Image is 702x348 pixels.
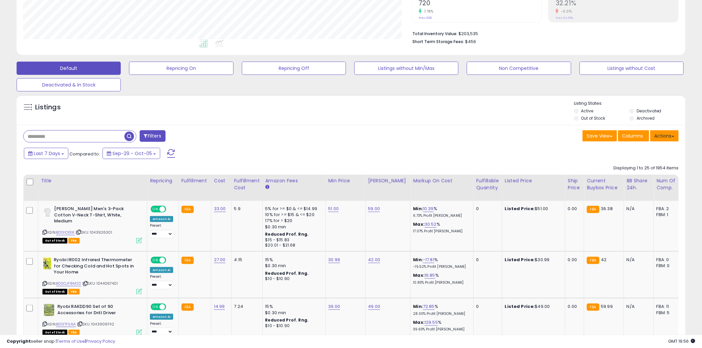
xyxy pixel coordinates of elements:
[242,62,346,75] button: Repricing Off
[425,221,437,228] a: 30.52
[56,321,76,327] a: B013TFILNA
[17,62,121,75] button: Default
[657,212,678,218] div: FBM: 1
[583,130,617,142] button: Save View
[581,108,594,114] label: Active
[42,304,142,334] div: ASIN:
[129,62,233,75] button: Repricing On
[425,319,438,326] a: 129.55
[42,257,52,270] img: 51rCFu-Vm2L._SL40_.jpg
[476,304,497,310] div: 0
[657,304,678,310] div: FBA: 11
[234,177,260,191] div: Fulfillment Cost
[181,177,208,184] div: Fulfillment
[181,304,194,311] small: FBA
[265,224,320,230] div: $0.30 min
[265,184,269,190] small: Amazon Fees.
[413,312,468,316] p: 28.00% Profit [PERSON_NAME]
[54,206,135,226] b: [PERSON_NAME] Men's 3-Pack Cotton V-Neck T-Shirt, White, Medium
[505,205,535,212] b: Listed Price:
[265,263,320,269] div: $0.30 min
[368,303,381,310] a: 49.00
[467,62,571,75] button: Non Competitive
[42,304,56,317] img: 51PDvsttTSL._SL40_.jpg
[505,257,560,263] div: $30.99
[265,276,320,282] div: $10 - $10.90
[668,338,695,344] span: 2025-10-13 19:56 GMT
[505,206,560,212] div: $51.00
[476,177,499,191] div: Fulfillable Quantity
[165,304,176,310] span: OFF
[413,304,468,316] div: %
[587,206,599,213] small: FBA
[265,310,320,316] div: $0.30 min
[354,62,458,75] button: Listings without Min/Max
[69,151,100,157] span: Compared to:
[265,304,320,310] div: 15%
[265,323,320,329] div: $10 - $10.90
[413,264,468,269] p: -15.52% Profit [PERSON_NAME]
[150,216,173,222] div: Amazon AI
[423,205,434,212] a: 10.39
[627,206,649,212] div: N/A
[54,257,134,277] b: Ryobi IR002 Infrared Thermometer for Checking Cold and Hot Spots in Your Home
[150,223,174,238] div: Preset:
[622,133,643,139] span: Columns
[76,230,112,235] span: | SKU: 1043926301
[42,206,52,219] img: 211Bi5NYvDL._SL40_.jpg
[165,258,176,263] span: OFF
[413,272,468,285] div: %
[627,257,649,263] div: N/A
[265,218,320,224] div: 17% for > $20
[601,205,613,212] span: 36.38
[140,130,166,142] button: Filters
[657,206,678,212] div: FBA: 2
[265,257,320,263] div: 15%
[151,304,160,310] span: ON
[265,231,309,237] b: Reduced Prof. Rng.
[413,229,468,234] p: 17.07% Profit [PERSON_NAME]
[265,206,320,212] div: 5% for >= $0 & <= $14.99
[56,230,75,235] a: B013IOI51K
[587,257,599,264] small: FBA
[412,31,457,36] b: Total Inventory Value:
[465,38,476,45] span: $456
[568,257,579,263] div: 0.00
[328,205,339,212] a: 51.00
[587,304,599,311] small: FBA
[413,177,471,184] div: Markup on Cost
[413,206,468,218] div: %
[425,272,435,279] a: 16.85
[413,221,425,227] b: Max:
[413,303,423,310] b: Min:
[368,257,381,263] a: 42.00
[103,148,160,159] button: Sep-29 - Oct-05
[627,177,651,191] div: BB Share 24h.
[413,257,423,263] b: Min:
[7,338,31,344] strong: Copyright
[476,206,497,212] div: 0
[214,257,226,263] a: 27.00
[214,303,225,310] a: 14.99
[505,257,535,263] b: Listed Price:
[77,321,114,327] span: | SKU: 1043909742
[419,16,432,20] small: Prev: 668
[505,303,535,310] b: Listed Price:
[574,100,685,107] p: Listing States:
[657,257,678,263] div: FBA: 0
[422,9,434,14] small: 7.78%
[412,39,464,44] b: Short Term Storage Fees:
[423,303,435,310] a: 72.85
[265,243,320,248] div: $20.01 - $21.68
[601,257,607,263] span: 42
[86,338,115,344] a: Privacy Policy
[368,205,380,212] a: 59.00
[151,206,160,212] span: ON
[56,281,81,286] a: B00OJF8M20
[505,304,560,310] div: $49.00
[650,130,679,142] button: Actions
[42,238,67,244] span: All listings that are currently out of stock and unavailable for purchase on Amazon
[41,177,144,184] div: Title
[82,281,118,286] span: | SKU: 1044067401
[556,16,573,20] small: Prev: 34.38%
